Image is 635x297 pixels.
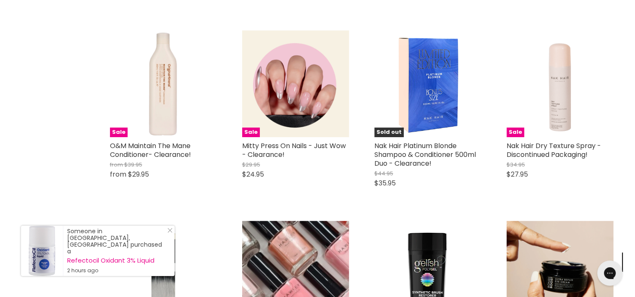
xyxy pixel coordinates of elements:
a: O&M Maintain The Mane Conditioner- Clearance! [110,141,191,159]
span: Sale [507,128,524,137]
img: Mitty Press On Nails - Just Wow - Clearance! [242,30,349,137]
div: Someone in [GEOGRAPHIC_DATA], [GEOGRAPHIC_DATA] purchased a [67,228,166,274]
a: Mitty Press On Nails - Just Wow - Clearance!Sale [242,30,349,137]
span: $29.95 [128,169,149,179]
a: Refectocil Oxidant 3% Liquid [67,257,166,264]
a: Nak Hair Dry Texture Spray - Discontinued Packaging!Sale [507,30,614,137]
a: Close Notification [164,228,172,236]
svg: Close Icon [167,228,172,233]
span: from [110,169,126,179]
span: Sale [242,128,260,137]
span: $44.95 [374,169,393,177]
span: $27.95 [507,169,528,179]
a: Nak Hair Platinum Blonde Shampoo & Conditioner 500ml Duo - Clearance! [374,141,476,168]
a: Nak Hair Platinum Blonde Shampoo & Conditioner 500ml Duo - Clearance!Sold out [374,30,481,137]
span: Sale [110,128,128,137]
span: Sold out [374,128,404,137]
img: Nak Hair Dry Texture Spray - Discontinued Packaging! [507,30,614,137]
img: Nak Hair Platinum Blonde Shampoo & Conditioner 500ml Duo - Clearance! [392,30,463,137]
span: $39.95 [124,161,142,169]
span: $34.95 [507,161,525,169]
span: $24.95 [242,169,264,179]
span: $29.95 [242,161,260,169]
iframe: Gorgias live chat messenger [593,258,627,289]
a: Mitty Press On Nails - Just Wow - Clearance! [242,141,346,159]
a: Nak Hair Dry Texture Spray - Discontinued Packaging! [507,141,601,159]
span: $35.95 [374,178,396,188]
a: Visit product page [21,226,63,276]
span: from [110,161,123,169]
small: 2 hours ago [67,267,166,274]
a: O&M Maintain The Mane Conditioner- Clearance!Sale [110,30,217,137]
img: O&M Maintain The Mane Conditioner- Clearance! [110,30,217,137]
